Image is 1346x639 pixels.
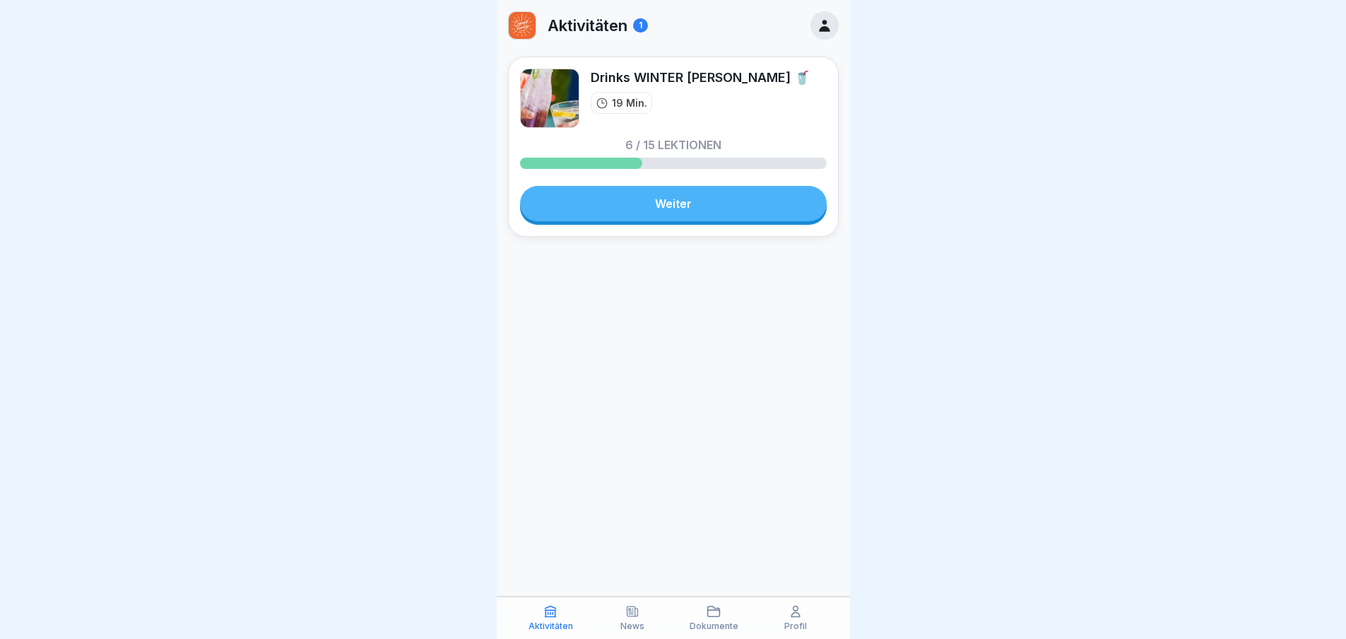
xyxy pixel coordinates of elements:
img: hyd4fwiyd0kscnnk0oqga2v1.png [509,12,536,39]
div: 1 [633,18,648,33]
p: 19 Min. [612,95,647,110]
p: 6 / 15 Lektionen [625,139,721,151]
p: Dokumente [690,621,738,631]
p: Profil [784,621,807,631]
img: mulypnzp5iwaud4jbn7vt4vl.png [520,69,579,128]
div: Drinks WINTER [PERSON_NAME] 🥤 [591,69,810,86]
a: Weiter [520,186,827,221]
p: Aktivitäten [529,621,573,631]
p: News [620,621,644,631]
p: Aktivitäten [548,16,627,35]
